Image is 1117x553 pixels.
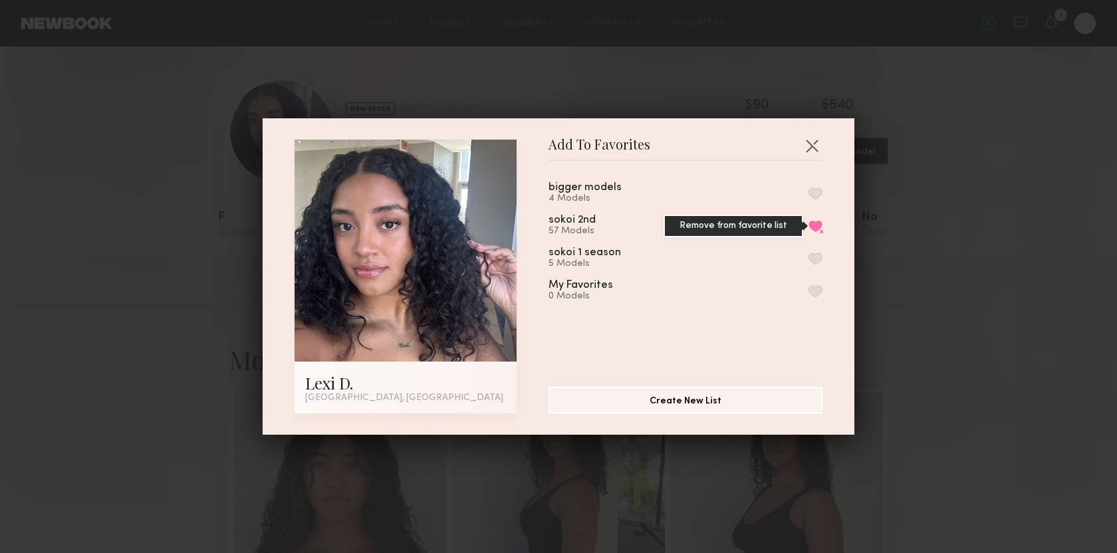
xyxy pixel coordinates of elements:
[801,135,822,156] button: Close
[305,372,506,393] div: Lexi D.
[549,280,613,291] div: My Favorites
[549,193,654,204] div: 4 Models
[549,247,621,259] div: sokoi 1 season
[549,387,822,413] button: Create New List
[305,393,506,403] div: [GEOGRAPHIC_DATA], [GEOGRAPHIC_DATA]
[549,259,653,269] div: 5 Models
[549,182,622,193] div: bigger models
[549,215,596,226] div: sokoi 2nd
[808,220,822,232] button: Remove from favorite list
[549,226,628,237] div: 57 Models
[549,291,645,302] div: 0 Models
[549,140,650,160] span: Add To Favorites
